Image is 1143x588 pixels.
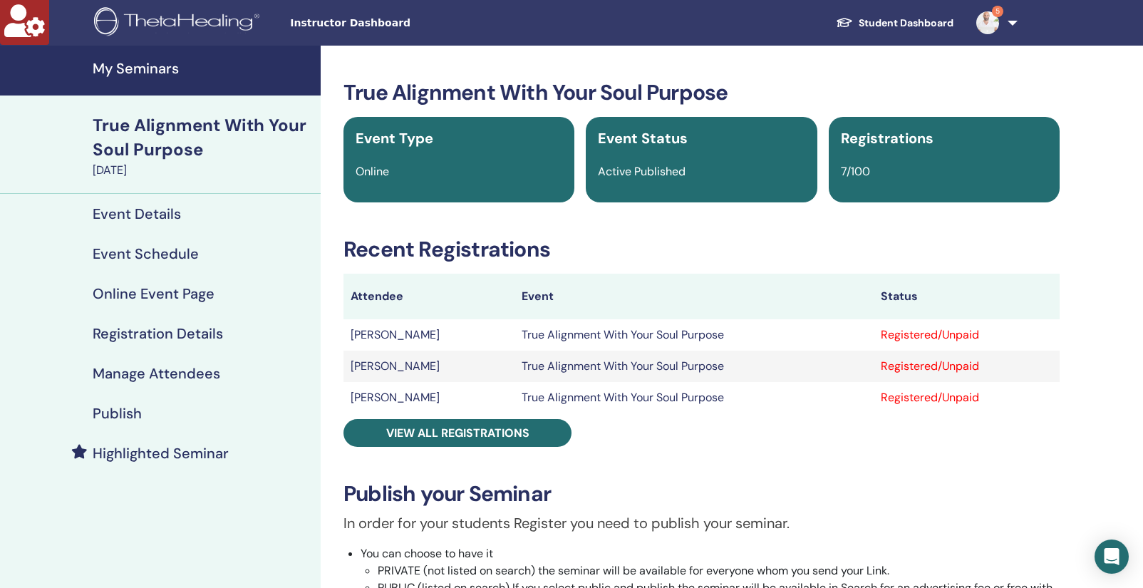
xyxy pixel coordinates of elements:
[881,326,1053,344] div: Registered/Unpaid
[598,129,688,148] span: Event Status
[93,405,142,422] h4: Publish
[93,205,181,222] h4: Event Details
[992,6,1003,17] span: 5
[881,358,1053,375] div: Registered/Unpaid
[378,562,1060,579] li: PRIVATE (not listed on search) the seminar will be available for everyone whom you send your Link.
[84,113,321,179] a: True Alignment With Your Soul Purpose[DATE]
[514,274,873,319] th: Event
[93,162,312,179] div: [DATE]
[343,382,514,413] td: [PERSON_NAME]
[824,10,965,36] a: Student Dashboard
[514,351,873,382] td: True Alignment With Your Soul Purpose
[93,325,223,342] h4: Registration Details
[514,382,873,413] td: True Alignment With Your Soul Purpose
[514,319,873,351] td: True Alignment With Your Soul Purpose
[93,285,214,302] h4: Online Event Page
[343,481,1060,507] h3: Publish your Seminar
[343,319,514,351] td: [PERSON_NAME]
[93,60,312,77] h4: My Seminars
[386,425,529,440] span: View all registrations
[343,512,1060,534] p: In order for your students Register you need to publish your seminar.
[343,419,571,447] a: View all registrations
[598,164,686,179] span: Active Published
[874,274,1060,319] th: Status
[290,16,504,31] span: Instructor Dashboard
[343,274,514,319] th: Attendee
[881,389,1053,406] div: Registered/Unpaid
[93,113,312,162] div: True Alignment With Your Soul Purpose
[343,80,1060,105] h3: True Alignment With Your Soul Purpose
[1095,540,1129,574] div: Open Intercom Messenger
[93,365,220,382] h4: Manage Attendees
[841,129,933,148] span: Registrations
[93,245,199,262] h4: Event Schedule
[976,11,999,34] img: default.jpg
[356,164,389,179] span: Online
[356,129,433,148] span: Event Type
[841,164,870,179] span: 7/100
[93,445,229,462] h4: Highlighted Seminar
[343,237,1060,262] h3: Recent Registrations
[343,351,514,382] td: [PERSON_NAME]
[94,7,264,39] img: logo.png
[836,16,853,29] img: graduation-cap-white.svg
